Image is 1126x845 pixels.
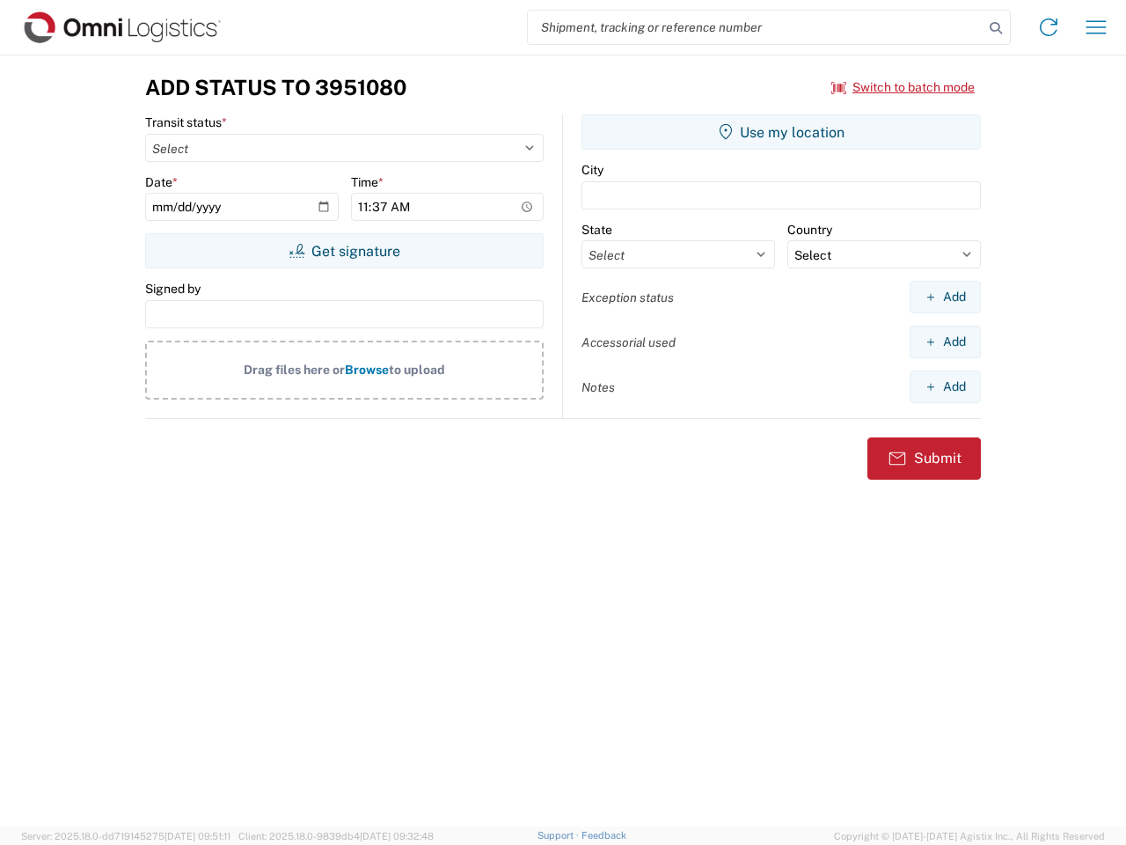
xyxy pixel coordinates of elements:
[238,831,434,841] span: Client: 2025.18.0-9839db4
[581,162,603,178] label: City
[834,828,1105,844] span: Copyright © [DATE]-[DATE] Agistix Inc., All Rights Reserved
[867,437,981,480] button: Submit
[145,281,201,297] label: Signed by
[831,73,975,102] button: Switch to batch mode
[389,363,445,377] span: to upload
[581,830,626,841] a: Feedback
[145,75,406,100] h3: Add Status to 3951080
[581,334,676,350] label: Accessorial used
[910,326,981,358] button: Add
[581,379,615,395] label: Notes
[528,11,983,44] input: Shipment, tracking or reference number
[244,363,345,377] span: Drag files here or
[145,233,544,268] button: Get signature
[145,174,178,190] label: Date
[145,114,227,130] label: Transit status
[360,831,434,841] span: [DATE] 09:32:48
[351,174,384,190] label: Time
[581,222,612,238] label: State
[581,290,674,305] label: Exception status
[787,222,832,238] label: Country
[910,281,981,313] button: Add
[581,114,981,150] button: Use my location
[21,831,230,841] span: Server: 2025.18.0-dd719145275
[345,363,389,377] span: Browse
[537,830,581,841] a: Support
[165,831,230,841] span: [DATE] 09:51:11
[910,371,981,403] button: Add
